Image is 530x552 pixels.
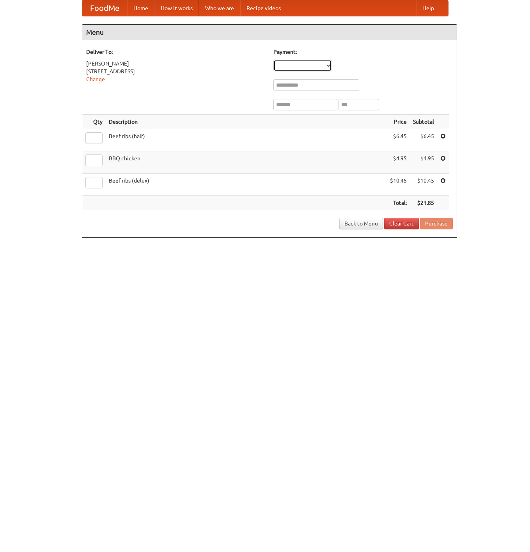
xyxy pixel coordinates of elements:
th: Description [106,115,387,129]
a: Clear Cart [384,218,419,229]
a: Help [416,0,440,16]
a: Who we are [199,0,240,16]
a: How it works [154,0,199,16]
td: $4.95 [387,151,410,174]
td: $10.45 [410,174,437,196]
div: [PERSON_NAME] [86,60,266,67]
td: BBQ chicken [106,151,387,174]
th: Subtotal [410,115,437,129]
td: $4.95 [410,151,437,174]
th: Total: [387,196,410,210]
div: [STREET_ADDRESS] [86,67,266,75]
a: Recipe videos [240,0,287,16]
h5: Payment: [273,48,453,56]
a: Change [86,76,105,82]
a: Home [127,0,154,16]
a: Back to Menu [339,218,383,229]
th: $21.85 [410,196,437,210]
td: Beef ribs (delux) [106,174,387,196]
h4: Menu [82,25,457,40]
td: Beef ribs (half) [106,129,387,151]
th: Qty [82,115,106,129]
button: Purchase [420,218,453,229]
td: $10.45 [387,174,410,196]
td: $6.45 [387,129,410,151]
h5: Deliver To: [86,48,266,56]
a: FoodMe [82,0,127,16]
th: Price [387,115,410,129]
td: $6.45 [410,129,437,151]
